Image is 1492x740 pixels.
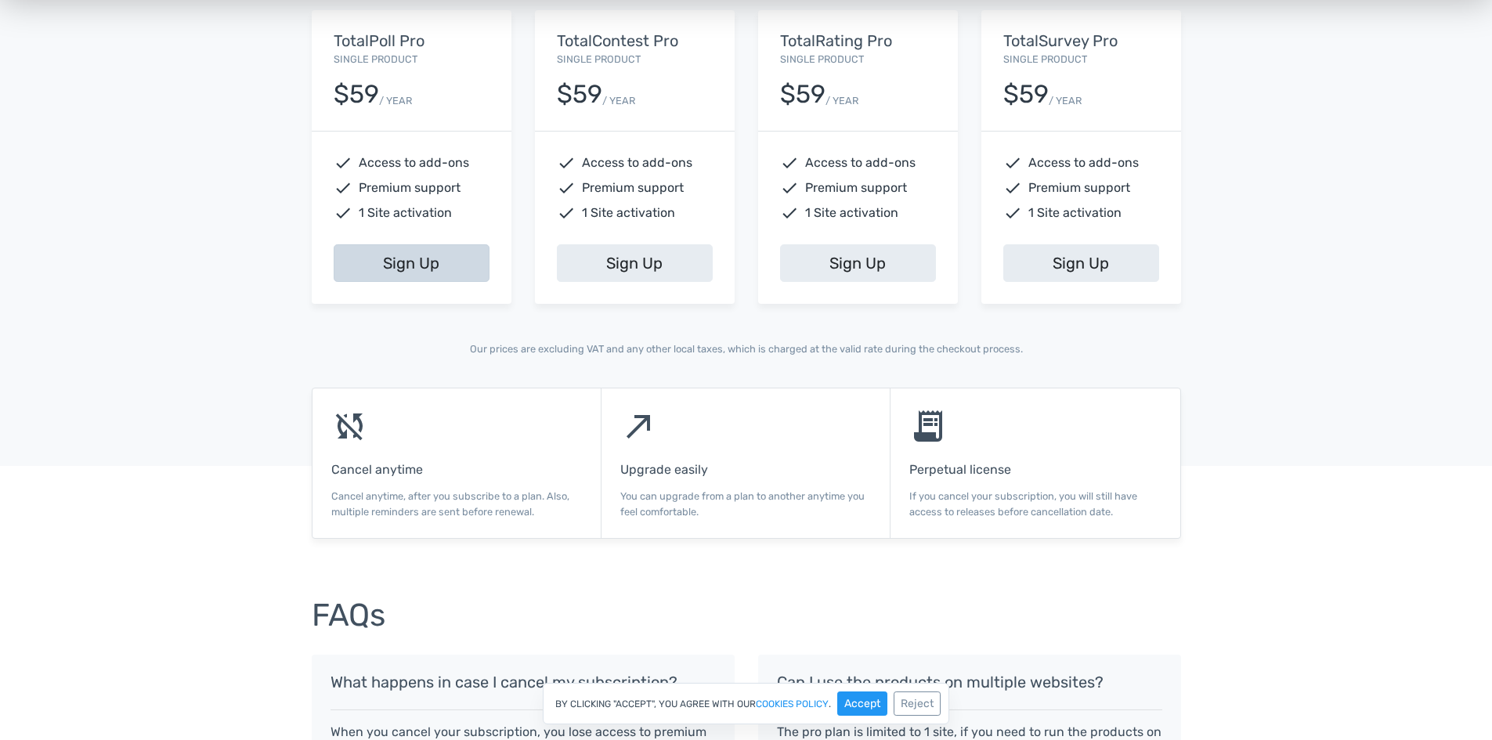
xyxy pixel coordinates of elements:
[557,153,576,172] span: check
[331,463,582,477] h6: Cancel anytime
[557,32,713,49] h5: TotalContest Pro
[359,153,469,172] span: Access to add-ons
[780,53,864,65] small: Single Product
[312,598,1181,633] h1: FAQs
[780,153,799,172] span: check
[1003,81,1049,108] div: $59
[334,204,352,222] span: check
[331,489,582,518] p: Cancel anytime, after you subscribe to a plan. Also, multiple reminders are sent before renewal.
[602,93,635,108] small: / YEAR
[557,204,576,222] span: check
[582,204,675,222] span: 1 Site activation
[825,93,858,108] small: / YEAR
[557,81,602,108] div: $59
[334,153,352,172] span: check
[756,699,829,709] a: cookies policy
[805,179,907,197] span: Premium support
[1003,204,1022,222] span: check
[777,673,1162,691] h5: Can I use the products on multiple websites?
[780,32,936,49] h5: TotalRating Pro
[1003,244,1159,282] a: Sign Up
[780,204,799,222] span: check
[1028,204,1122,222] span: 1 Site activation
[837,691,887,716] button: Accept
[312,341,1181,356] p: Our prices are excluding VAT and any other local taxes, which is charged at the valid rate during...
[805,153,916,172] span: Access to add-ons
[359,204,452,222] span: 1 Site activation
[1003,153,1022,172] span: check
[334,179,352,197] span: check
[909,407,947,445] span: receipt_long
[1049,93,1082,108] small: / YEAR
[780,244,936,282] a: Sign Up
[1003,32,1159,49] h5: TotalSurvey Pro
[620,407,658,445] span: north_east
[359,179,461,197] span: Premium support
[334,244,490,282] a: Sign Up
[557,53,641,65] small: Single Product
[780,179,799,197] span: check
[331,673,716,691] h5: What happens in case I cancel my subscription?
[780,81,825,108] div: $59
[1028,179,1130,197] span: Premium support
[894,691,941,716] button: Reject
[557,244,713,282] a: Sign Up
[334,53,417,65] small: Single Product
[557,179,576,197] span: check
[334,32,490,49] h5: TotalPoll Pro
[1028,153,1139,172] span: Access to add-ons
[620,489,871,518] p: You can upgrade from a plan to another anytime you feel comfortable.
[620,463,871,477] h6: Upgrade easily
[543,683,949,724] div: By clicking "Accept", you agree with our .
[582,153,692,172] span: Access to add-ons
[1003,179,1022,197] span: check
[379,93,412,108] small: / YEAR
[331,407,369,445] span: sync_disabled
[1003,53,1087,65] small: Single Product
[805,204,898,222] span: 1 Site activation
[334,81,379,108] div: $59
[909,489,1161,518] p: If you cancel your subscription, you will still have access to releases before cancellation date.
[909,463,1161,477] h6: Perpetual license
[582,179,684,197] span: Premium support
